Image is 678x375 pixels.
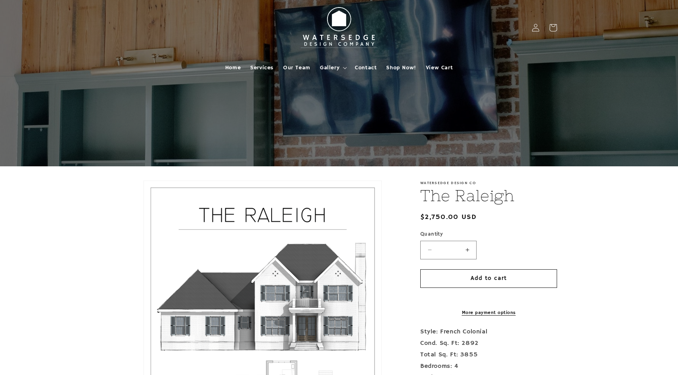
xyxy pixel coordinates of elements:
button: Add to cart [420,269,557,288]
a: Services [245,59,278,76]
span: Services [250,64,274,71]
summary: Gallery [315,59,350,76]
span: Shop Now! [386,64,416,71]
a: More payment options [420,309,557,316]
img: Watersedge Design Co [295,3,383,52]
span: $2,750.00 USD [420,212,477,223]
a: Shop Now! [381,59,421,76]
label: Quantity [420,230,557,238]
h1: The Raleigh [420,185,557,206]
span: Contact [355,64,377,71]
a: Our Team [278,59,315,76]
a: Contact [350,59,381,76]
p: Watersedge Design Co [420,181,557,185]
span: View Cart [426,64,453,71]
a: Home [220,59,245,76]
span: Home [225,64,241,71]
span: Gallery [320,64,339,71]
a: View Cart [421,59,458,76]
span: Our Team [283,64,310,71]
